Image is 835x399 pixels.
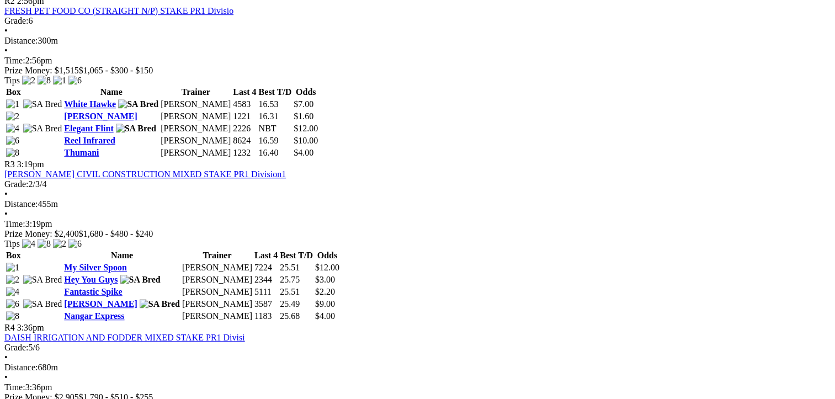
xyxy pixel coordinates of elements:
[4,199,38,209] span: Distance:
[6,124,19,134] img: 4
[68,239,82,249] img: 6
[279,286,313,297] td: 25.51
[4,343,831,353] div: 5/6
[4,26,8,35] span: •
[160,99,231,110] td: [PERSON_NAME]
[294,111,313,121] span: $1.60
[4,219,25,228] span: Time:
[6,287,19,297] img: 4
[4,179,29,189] span: Grade:
[64,263,127,272] a: My Silver Spoon
[79,66,153,75] span: $1,065 - $300 - $150
[254,311,278,322] td: 1183
[4,66,831,76] div: Prize Money: $1,515
[182,299,253,310] td: [PERSON_NAME]
[279,250,313,261] th: Best T/D
[4,209,8,219] span: •
[4,189,8,199] span: •
[4,16,831,26] div: 6
[17,323,44,332] span: 3:36pm
[6,299,19,309] img: 6
[294,148,313,157] span: $4.00
[315,299,335,308] span: $9.00
[116,124,156,134] img: SA Bred
[53,239,66,249] img: 2
[254,299,278,310] td: 3587
[63,87,159,98] th: Name
[4,219,831,229] div: 3:19pm
[232,135,257,146] td: 8624
[4,36,38,45] span: Distance:
[294,124,318,133] span: $12.00
[293,87,318,98] th: Odds
[4,6,233,15] a: FRESH PET FOOD CO (STRAIGHT N/P) STAKE PR1 Divisio
[160,135,231,146] td: [PERSON_NAME]
[182,274,253,285] td: [PERSON_NAME]
[4,229,831,239] div: Prize Money: $2,400
[4,169,286,179] a: [PERSON_NAME] CIVIL CONSTRUCTION MIXED STAKE PR1 Division1
[64,124,113,133] a: Elegant Flint
[6,148,19,158] img: 8
[160,87,231,98] th: Trainer
[254,274,278,285] td: 2344
[279,299,313,310] td: 25.49
[182,250,253,261] th: Trainer
[315,250,340,261] th: Odds
[279,274,313,285] td: 25.75
[254,286,278,297] td: 5111
[279,311,313,322] td: 25.68
[4,46,8,55] span: •
[4,179,831,189] div: 2/3/4
[79,229,153,238] span: $1,680 - $480 - $240
[140,299,180,309] img: SA Bred
[4,76,20,85] span: Tips
[258,123,292,134] td: NBT
[64,148,99,157] a: Thumani
[258,111,292,122] td: 16.31
[279,262,313,273] td: 25.51
[182,311,253,322] td: [PERSON_NAME]
[64,299,137,308] a: [PERSON_NAME]
[23,124,62,134] img: SA Bred
[4,373,8,382] span: •
[6,275,19,285] img: 2
[232,123,257,134] td: 2226
[4,16,29,25] span: Grade:
[120,275,161,285] img: SA Bred
[4,56,831,66] div: 2:56pm
[63,250,180,261] th: Name
[23,99,62,109] img: SA Bred
[4,36,831,46] div: 300m
[53,76,66,86] img: 1
[258,87,292,98] th: Best T/D
[182,286,253,297] td: [PERSON_NAME]
[258,147,292,158] td: 16.40
[182,262,253,273] td: [PERSON_NAME]
[64,311,124,321] a: Nangar Express
[232,147,257,158] td: 1232
[22,239,35,249] img: 4
[6,87,21,97] span: Box
[294,99,313,109] span: $7.00
[232,99,257,110] td: 4583
[6,136,19,146] img: 6
[4,343,29,352] span: Grade:
[38,76,51,86] img: 8
[315,287,335,296] span: $2.20
[4,56,25,65] span: Time:
[22,76,35,86] img: 2
[6,263,19,273] img: 1
[64,99,116,109] a: White Hawke
[315,263,339,272] span: $12.00
[315,275,335,284] span: $3.00
[4,363,38,372] span: Distance:
[4,159,15,169] span: R3
[4,239,20,248] span: Tips
[254,250,278,261] th: Last 4
[4,363,831,373] div: 680m
[23,299,62,309] img: SA Bred
[294,136,318,145] span: $10.00
[4,323,15,332] span: R4
[4,333,245,342] a: DAISH IRRIGATION AND FODDER MIXED STAKE PR1 Divisi
[38,239,51,249] img: 8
